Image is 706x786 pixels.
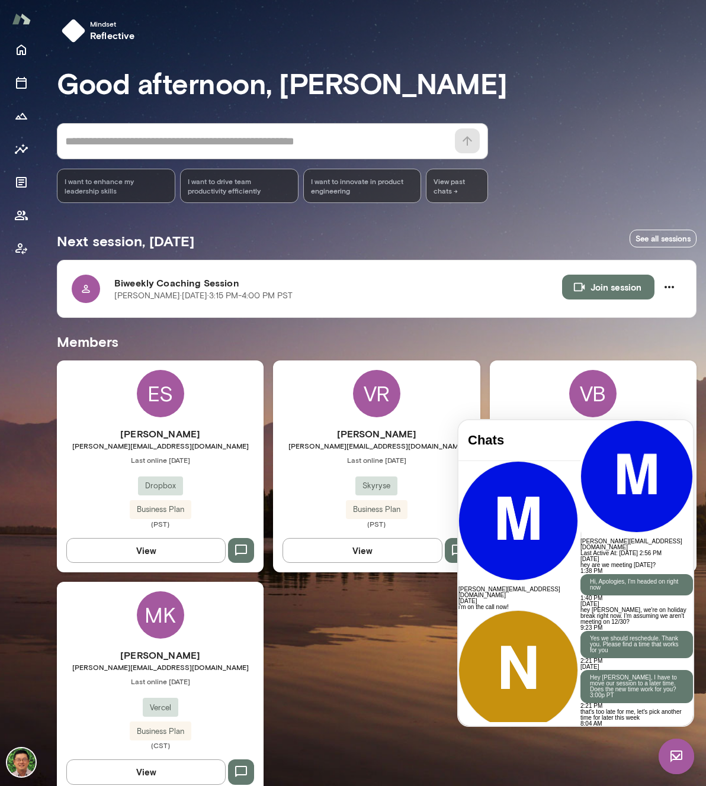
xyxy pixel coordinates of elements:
[122,175,144,181] span: 1:40 PM
[9,71,33,95] button: Sessions
[138,480,183,492] span: Dropbox
[57,455,264,465] span: Last online [DATE]
[122,181,140,187] span: [DATE]
[131,215,225,233] p: Yes we should reschedule. Thank you. Please find a time that works for you
[57,441,264,450] span: [PERSON_NAME][EMAIL_ADDRESS][DOMAIN_NAME]
[65,176,168,195] span: I want to enhance my leadership skills
[122,136,140,142] span: [DATE]
[353,370,400,417] div: VR
[9,12,113,28] h4: Chats
[57,169,175,203] div: I want to enhance my leadership skills
[122,142,235,148] p: hey are we meeting [DATE]?
[426,169,488,203] span: View past chats ->
[57,662,264,672] span: [PERSON_NAME][EMAIL_ADDRESS][DOMAIN_NAME]
[137,370,184,417] div: ES
[122,204,144,211] span: 9:23 PM
[122,187,235,205] p: hey [PERSON_NAME], we're on holiday break right now. I'm assuming we aren't meeting on 12/30?
[9,38,33,62] button: Home
[7,748,36,777] img: Brandon Chinn
[122,300,144,307] span: 8:04 AM
[122,118,235,130] h6: [PERSON_NAME][EMAIL_ADDRESS][DOMAIN_NAME]
[630,230,697,248] a: See all sessions
[9,137,33,161] button: Insights
[355,480,397,492] span: Skyryse
[562,275,654,299] button: Join session
[57,427,264,441] h6: [PERSON_NAME]
[143,702,178,714] span: Vercel
[9,204,33,227] button: Members
[131,159,225,170] p: Hi, Apologies, I'm headed on right now
[62,19,85,43] img: mindset
[273,441,480,450] span: [PERSON_NAME][EMAIL_ADDRESS][DOMAIN_NAME]
[122,243,140,250] span: [DATE]
[130,504,191,516] span: Business Plan
[9,237,33,260] button: Client app
[57,231,194,250] h5: Next session, [DATE]
[12,8,31,30] img: Mento
[122,130,203,136] span: Last Active At: [DATE] 2:56 PM
[57,519,264,529] span: (PST)
[114,276,562,290] h6: Biweekly Coaching Session
[57,332,697,351] h5: Members
[188,176,291,195] span: I want to drive team productivity efficiently
[283,538,442,563] button: View
[273,519,480,529] span: (PST)
[122,147,144,154] span: 1:38 PM
[57,677,264,686] span: Last online [DATE]
[569,370,617,417] div: VB
[346,504,407,516] span: Business Plan
[90,19,135,28] span: Mindset
[311,176,414,195] span: I want to innovate in product engineering
[130,726,191,737] span: Business Plan
[57,648,264,662] h6: [PERSON_NAME]
[180,169,299,203] div: I want to drive team productivity efficiently
[122,237,144,244] span: 2:21 PM
[57,740,264,750] span: (CST)
[273,455,480,465] span: Last online [DATE]
[303,169,422,203] div: I want to innovate in product engineering
[122,289,235,301] p: that's too late for me, let's pick another time for later this week
[137,591,184,639] div: MK
[131,255,225,278] p: Hey [PERSON_NAME], I have to move our session to a later time. Does the new time work for you? 3:...
[122,282,144,289] span: 2:21 PM
[66,538,226,563] button: View
[9,170,33,194] button: Documents
[57,66,697,99] h3: Good afternoon, [PERSON_NAME]
[90,28,135,43] h6: reflective
[66,759,226,784] button: View
[9,104,33,128] button: Growth Plan
[273,427,480,441] h6: [PERSON_NAME]
[57,14,145,47] button: Mindsetreflective
[114,290,293,302] p: [PERSON_NAME] · [DATE] · 3:15 PM-4:00 PM PST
